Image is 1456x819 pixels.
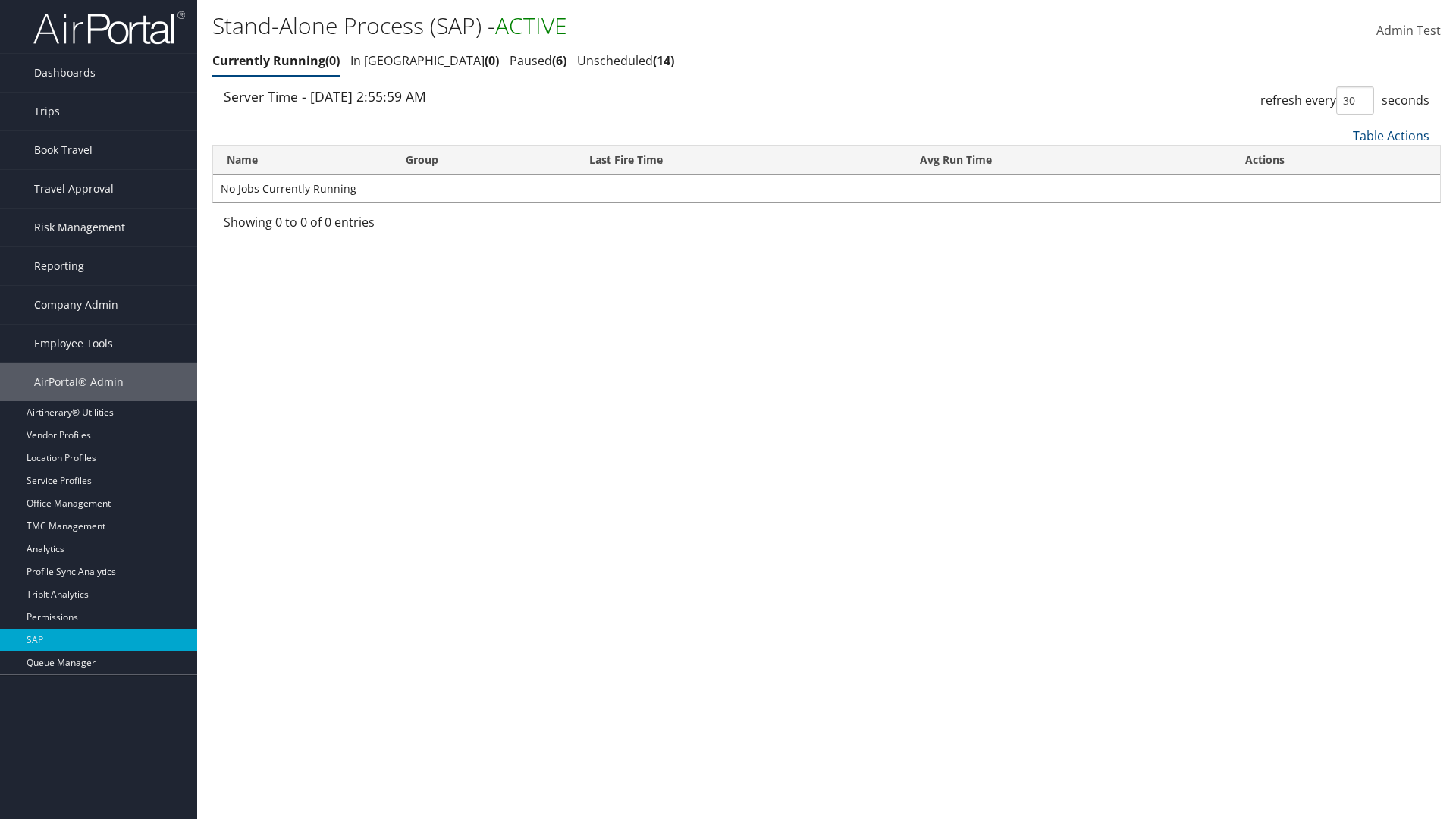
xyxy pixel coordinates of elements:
[392,146,576,175] th: Group: activate to sort column ascending
[34,325,113,362] span: Employee Tools
[34,247,84,285] span: Reporting
[212,52,340,69] a: Currently Running0
[34,170,114,208] span: Travel Approval
[224,86,815,106] div: Server Time - [DATE] 2:55:59 AM
[33,10,185,45] img: airportal-logo.png
[577,52,674,69] a: Unscheduled14
[34,286,118,324] span: Company Admin
[1376,8,1441,55] a: Admin Test
[213,175,1440,202] td: No Jobs Currently Running
[34,54,96,92] span: Dashboards
[350,52,499,69] a: In [GEOGRAPHIC_DATA]0
[212,10,1031,42] h1: Stand-Alone Process (SAP) -
[34,209,125,246] span: Risk Management
[34,363,124,401] span: AirPortal® Admin
[1232,146,1440,175] th: Actions
[653,52,674,69] span: 14
[552,52,566,69] span: 6
[34,131,93,169] span: Book Travel
[224,213,508,239] div: Showing 0 to 0 of 0 entries
[325,52,340,69] span: 0
[906,146,1232,175] th: Avg Run Time: activate to sort column ascending
[34,93,60,130] span: Trips
[576,146,906,175] th: Last Fire Time: activate to sort column ascending
[213,146,392,175] th: Name: activate to sort column ascending
[510,52,566,69] a: Paused6
[485,52,499,69] span: 0
[1376,22,1441,39] span: Admin Test
[1260,92,1336,108] span: refresh every
[1382,92,1429,108] span: seconds
[495,10,567,41] span: ACTIVE
[1353,127,1429,144] a: Table Actions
